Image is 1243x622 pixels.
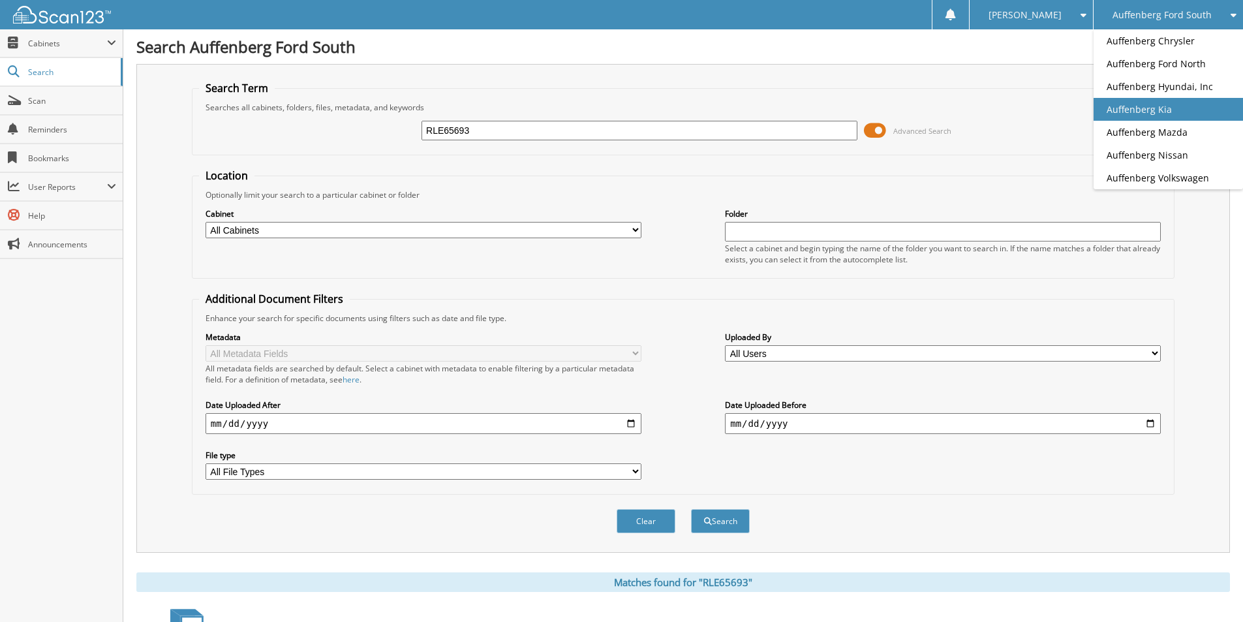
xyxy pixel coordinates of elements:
span: Scan [28,95,116,106]
span: User Reports [28,181,107,193]
legend: Additional Document Filters [199,292,350,306]
div: All metadata fields are searched by default. Select a cabinet with metadata to enable filtering b... [206,363,641,385]
button: Clear [617,509,675,533]
label: Metadata [206,332,641,343]
a: Auffenberg Volkswagen [1094,166,1243,189]
a: Auffenberg Ford North [1094,52,1243,75]
span: Auffenberg Ford South [1113,11,1212,19]
label: Uploaded By [725,332,1161,343]
div: Matches found for "RLE65693" [136,572,1230,592]
input: end [725,413,1161,434]
a: Auffenberg Hyundai, Inc [1094,75,1243,98]
button: Search [691,509,750,533]
span: Reminders [28,124,116,135]
a: here [343,374,360,385]
div: Enhance your search for specific documents using filters such as date and file type. [199,313,1167,324]
label: Folder [725,208,1161,219]
span: Announcements [28,239,116,250]
a: Auffenberg Nissan [1094,144,1243,166]
iframe: Chat Widget [1178,559,1243,622]
div: Searches all cabinets, folders, files, metadata, and keywords [199,102,1167,113]
label: Date Uploaded Before [725,399,1161,411]
label: File type [206,450,641,461]
div: Optionally limit your search to a particular cabinet or folder [199,189,1167,200]
span: Help [28,210,116,221]
label: Date Uploaded After [206,399,641,411]
img: scan123-logo-white.svg [13,6,111,23]
legend: Search Term [199,81,275,95]
a: Auffenberg Chrysler [1094,29,1243,52]
input: start [206,413,641,434]
a: Auffenberg Mazda [1094,121,1243,144]
span: Advanced Search [893,126,951,136]
span: Search [28,67,114,78]
span: Cabinets [28,38,107,49]
a: Auffenberg Kia [1094,98,1243,121]
span: [PERSON_NAME] [989,11,1062,19]
label: Cabinet [206,208,641,219]
div: Select a cabinet and begin typing the name of the folder you want to search in. If the name match... [725,243,1161,265]
span: Bookmarks [28,153,116,164]
legend: Location [199,168,254,183]
h1: Search Auffenberg Ford South [136,36,1230,57]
